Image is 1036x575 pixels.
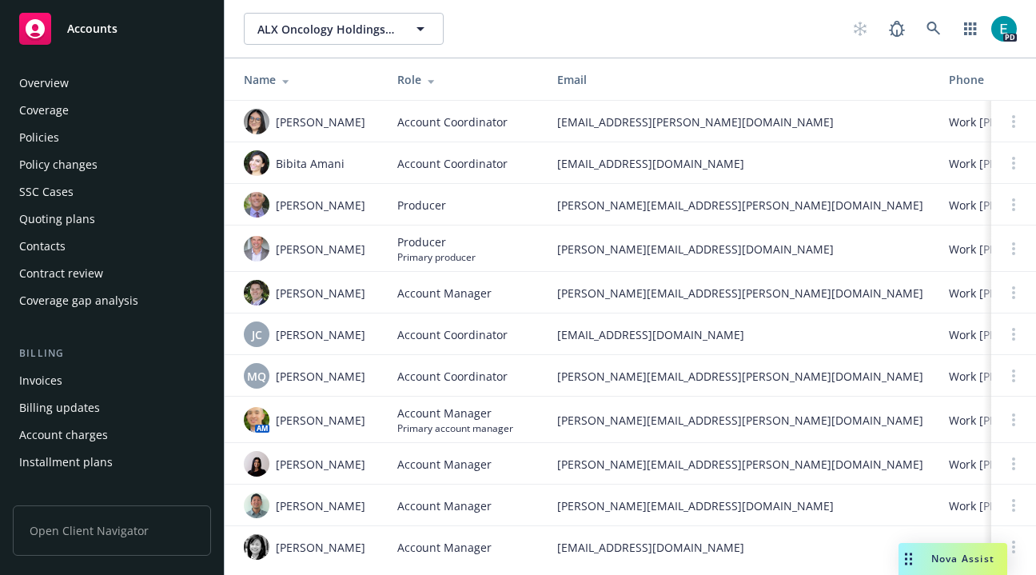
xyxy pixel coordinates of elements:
[276,539,365,556] span: [PERSON_NAME]
[13,422,211,448] a: Account charges
[19,288,138,313] div: Coverage gap analysis
[244,493,269,518] img: photo
[276,241,365,258] span: [PERSON_NAME]
[19,368,62,393] div: Invoices
[13,234,211,259] a: Contacts
[918,13,950,45] a: Search
[19,98,69,123] div: Coverage
[13,261,211,286] a: Contract review
[19,179,74,205] div: SSC Cases
[397,71,532,88] div: Role
[19,261,103,286] div: Contract review
[13,179,211,205] a: SSC Cases
[397,155,508,172] span: Account Coordinator
[899,543,1007,575] button: Nova Assist
[397,368,508,385] span: Account Coordinator
[13,505,211,556] span: Open Client Navigator
[244,192,269,218] img: photo
[244,451,269,477] img: photo
[257,21,396,38] span: ALX Oncology Holdings Inc.
[557,539,923,556] span: [EMAIL_ADDRESS][DOMAIN_NAME]
[557,241,923,258] span: [PERSON_NAME][EMAIL_ADDRESS][DOMAIN_NAME]
[557,197,923,214] span: [PERSON_NAME][EMAIL_ADDRESS][PERSON_NAME][DOMAIN_NAME]
[247,368,266,385] span: MQ
[931,552,994,565] span: Nova Assist
[276,368,365,385] span: [PERSON_NAME]
[13,288,211,313] a: Coverage gap analysis
[557,326,923,343] span: [EMAIL_ADDRESS][DOMAIN_NAME]
[397,250,476,264] span: Primary producer
[557,368,923,385] span: [PERSON_NAME][EMAIL_ADDRESS][PERSON_NAME][DOMAIN_NAME]
[276,497,365,514] span: [PERSON_NAME]
[899,543,918,575] div: Drag to move
[397,326,508,343] span: Account Coordinator
[244,71,372,88] div: Name
[557,285,923,301] span: [PERSON_NAME][EMAIL_ADDRESS][PERSON_NAME][DOMAIN_NAME]
[881,13,913,45] a: Report a Bug
[557,71,923,88] div: Email
[244,407,269,433] img: photo
[557,114,923,130] span: [EMAIL_ADDRESS][PERSON_NAME][DOMAIN_NAME]
[19,422,108,448] div: Account charges
[13,206,211,232] a: Quoting plans
[67,22,118,35] span: Accounts
[13,345,211,361] div: Billing
[19,206,95,232] div: Quoting plans
[276,197,365,214] span: [PERSON_NAME]
[244,13,444,45] button: ALX Oncology Holdings Inc.
[276,326,365,343] span: [PERSON_NAME]
[13,125,211,150] a: Policies
[397,539,492,556] span: Account Manager
[19,449,113,475] div: Installment plans
[954,13,986,45] a: Switch app
[397,114,508,130] span: Account Coordinator
[276,456,365,473] span: [PERSON_NAME]
[276,285,365,301] span: [PERSON_NAME]
[13,449,211,475] a: Installment plans
[19,234,66,259] div: Contacts
[397,421,513,435] span: Primary account manager
[13,98,211,123] a: Coverage
[991,16,1017,42] img: photo
[276,155,345,172] span: Bibita Amani
[13,152,211,178] a: Policy changes
[276,114,365,130] span: [PERSON_NAME]
[397,405,513,421] span: Account Manager
[13,368,211,393] a: Invoices
[397,234,476,250] span: Producer
[244,280,269,305] img: photo
[19,125,59,150] div: Policies
[13,395,211,421] a: Billing updates
[244,109,269,134] img: photo
[397,497,492,514] span: Account Manager
[13,6,211,51] a: Accounts
[557,412,923,429] span: [PERSON_NAME][EMAIL_ADDRESS][PERSON_NAME][DOMAIN_NAME]
[244,534,269,560] img: photo
[397,285,492,301] span: Account Manager
[557,456,923,473] span: [PERSON_NAME][EMAIL_ADDRESS][PERSON_NAME][DOMAIN_NAME]
[19,70,69,96] div: Overview
[13,70,211,96] a: Overview
[397,456,492,473] span: Account Manager
[19,395,100,421] div: Billing updates
[397,197,446,214] span: Producer
[557,497,923,514] span: [PERSON_NAME][EMAIL_ADDRESS][DOMAIN_NAME]
[244,150,269,176] img: photo
[557,155,923,172] span: [EMAIL_ADDRESS][DOMAIN_NAME]
[252,326,262,343] span: JC
[244,236,269,262] img: photo
[276,412,365,429] span: [PERSON_NAME]
[19,152,98,178] div: Policy changes
[844,13,876,45] a: Start snowing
